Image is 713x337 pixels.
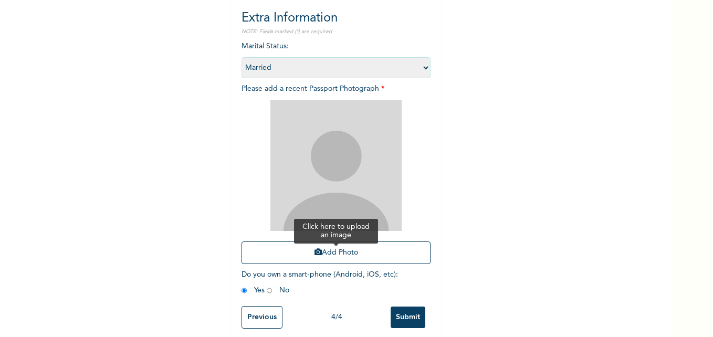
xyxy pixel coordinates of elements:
span: Do you own a smart-phone (Android, iOS, etc) : Yes No [242,271,398,294]
div: 4 / 4 [282,312,391,323]
span: Please add a recent Passport Photograph [242,85,431,269]
input: Previous [242,306,282,329]
span: Marital Status : [242,43,431,71]
p: NOTE: Fields marked (*) are required [242,28,431,36]
button: Add Photo [242,241,431,264]
h2: Extra Information [242,9,431,28]
img: Crop [270,100,402,231]
input: Submit [391,307,425,328]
